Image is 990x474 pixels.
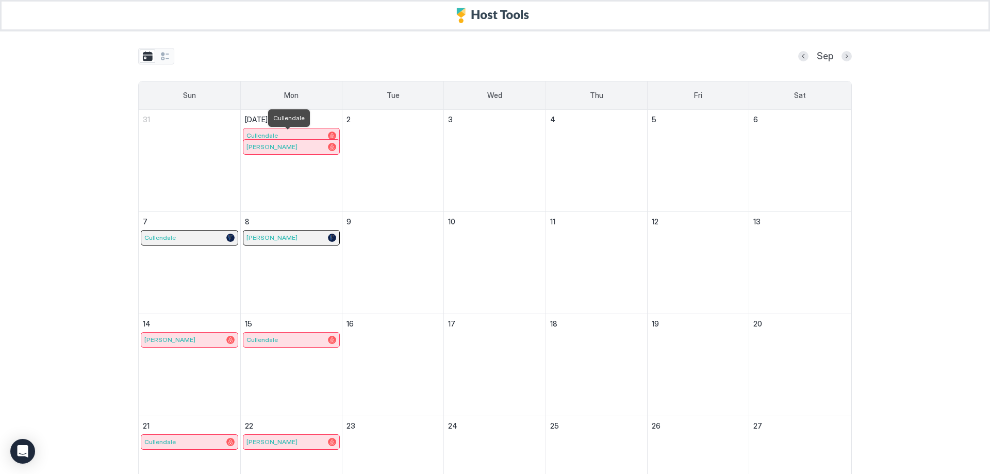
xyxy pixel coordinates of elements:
[246,234,298,241] span: [PERSON_NAME]
[173,81,206,109] a: Sunday
[648,212,749,233] a: September 12, 2025
[590,91,603,100] span: Thu
[444,416,545,437] a: September 24, 2025
[648,416,749,437] a: September 26, 2025
[448,115,453,124] span: 3
[139,211,240,314] td: September 7, 2025
[268,109,310,127] div: Cullendale
[241,314,342,335] a: September 15, 2025
[448,217,455,226] span: 10
[784,81,816,109] a: Saturday
[284,91,299,100] span: Mon
[753,115,758,124] span: 6
[240,110,342,212] td: September 1, 2025
[246,438,298,446] span: [PERSON_NAME]
[240,314,342,416] td: September 15, 2025
[550,217,555,226] span: 11
[139,314,240,416] td: September 14, 2025
[444,314,545,335] a: September 17, 2025
[245,115,268,124] span: [DATE]
[753,319,762,328] span: 20
[749,314,851,416] td: September 20, 2025
[749,416,851,437] a: September 27, 2025
[444,110,546,212] td: September 3, 2025
[749,110,851,212] td: September 6, 2025
[346,319,354,328] span: 16
[342,314,443,335] a: September 16, 2025
[139,314,240,335] a: September 14, 2025
[749,314,851,335] a: September 20, 2025
[749,110,851,130] a: September 6, 2025
[245,421,253,430] span: 22
[798,51,808,61] button: Previous month
[139,416,240,437] a: September 21, 2025
[546,211,647,314] td: September 11, 2025
[139,110,240,212] td: August 31, 2025
[240,211,342,314] td: September 8, 2025
[647,211,749,314] td: September 12, 2025
[817,51,833,62] span: Sep
[139,212,240,233] a: September 7, 2025
[753,217,761,226] span: 13
[444,110,545,130] a: September 3, 2025
[652,217,658,226] span: 12
[246,132,278,139] span: Cullendale
[241,110,342,130] a: September 1, 2025
[841,51,852,61] button: Next month
[444,211,546,314] td: September 10, 2025
[342,416,443,437] a: September 23, 2025
[444,314,546,416] td: September 17, 2025
[143,319,151,328] span: 14
[477,81,513,109] a: Wednesday
[144,336,195,344] span: [PERSON_NAME]
[456,8,534,23] a: Host Tools Logo
[144,234,176,241] span: Cullendale
[241,212,342,233] a: September 8, 2025
[448,319,455,328] span: 17
[648,110,749,130] a: September 5, 2025
[444,212,545,233] a: September 10, 2025
[546,314,647,416] td: September 18, 2025
[546,110,647,212] td: September 4, 2025
[139,110,240,130] a: August 31, 2025
[580,81,614,109] a: Thursday
[546,314,647,335] a: September 18, 2025
[550,319,557,328] span: 18
[143,421,150,430] span: 21
[245,217,250,226] span: 8
[794,91,806,100] span: Sat
[138,48,174,64] div: tab-group
[652,115,656,124] span: 5
[694,91,702,100] span: Fri
[246,143,298,151] span: [PERSON_NAME]
[342,211,444,314] td: September 9, 2025
[652,421,661,430] span: 26
[342,212,443,233] a: September 9, 2025
[274,81,309,109] a: Monday
[144,438,176,446] span: Cullendale
[647,314,749,416] td: September 19, 2025
[550,421,559,430] span: 25
[342,314,444,416] td: September 16, 2025
[647,110,749,212] td: September 5, 2025
[346,421,355,430] span: 23
[143,115,150,124] span: 31
[346,217,351,226] span: 9
[342,110,443,130] a: September 2, 2025
[342,110,444,212] td: September 2, 2025
[753,421,762,430] span: 27
[749,211,851,314] td: September 13, 2025
[546,212,647,233] a: September 11, 2025
[387,91,400,100] span: Tue
[143,217,147,226] span: 7
[648,314,749,335] a: September 19, 2025
[246,336,278,344] span: Cullendale
[684,81,713,109] a: Friday
[546,416,647,437] a: September 25, 2025
[183,91,196,100] span: Sun
[241,416,342,437] a: September 22, 2025
[245,319,252,328] span: 15
[487,91,502,100] span: Wed
[652,319,659,328] span: 19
